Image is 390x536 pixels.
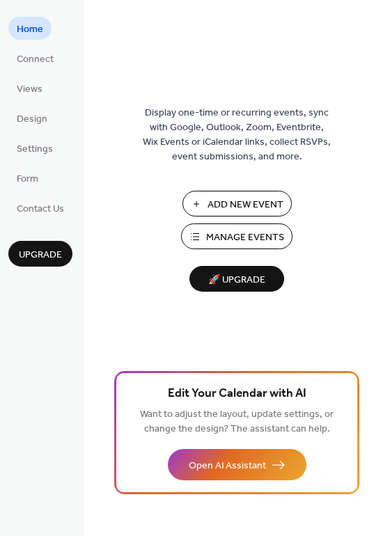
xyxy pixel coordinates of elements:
[182,191,292,216] button: Add New Event
[17,82,42,97] span: Views
[8,166,47,189] a: Form
[140,405,334,439] span: Want to adjust the layout, update settings, or change the design? The assistant can help.
[168,449,306,480] button: Open AI Assistant
[17,112,47,127] span: Design
[168,384,306,404] span: Edit Your Calendar with AI
[19,248,62,262] span: Upgrade
[17,172,38,187] span: Form
[8,17,52,40] a: Home
[189,459,266,473] span: Open AI Assistant
[143,106,331,164] span: Display one-time or recurring events, sync with Google, Outlook, Zoom, Eventbrite, Wix Events or ...
[8,107,56,129] a: Design
[181,223,292,249] button: Manage Events
[8,77,51,100] a: Views
[208,198,283,212] span: Add New Event
[17,142,53,157] span: Settings
[17,52,54,67] span: Connect
[8,47,62,70] a: Connect
[189,266,284,292] button: 🚀 Upgrade
[8,196,72,219] a: Contact Us
[206,230,284,245] span: Manage Events
[198,271,276,290] span: 🚀 Upgrade
[8,136,61,159] a: Settings
[8,241,72,267] button: Upgrade
[17,22,43,37] span: Home
[17,202,64,216] span: Contact Us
